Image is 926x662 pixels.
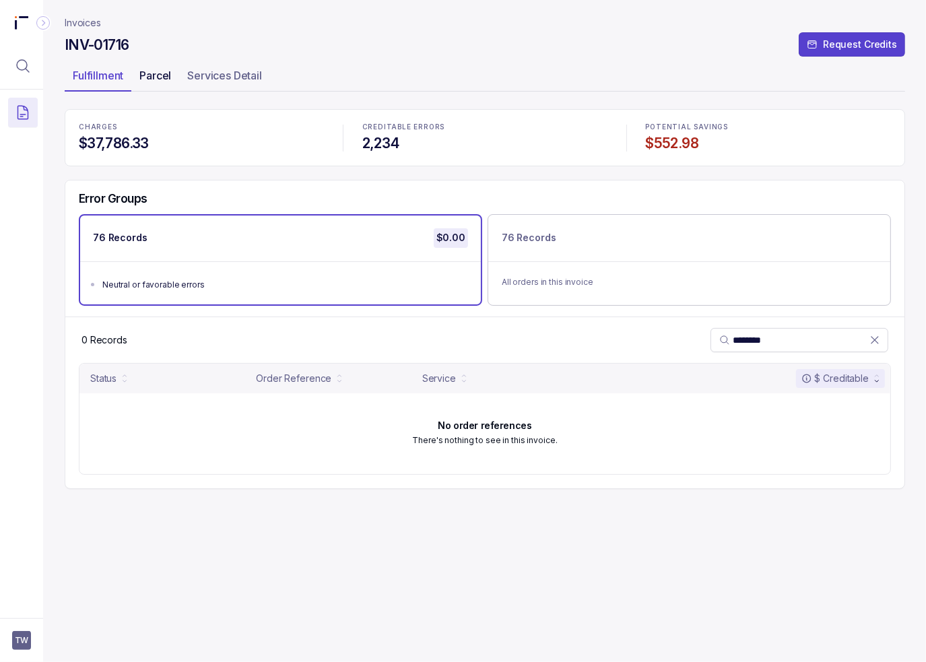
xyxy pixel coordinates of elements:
button: Menu Icon Button MagnifyingGlassIcon [8,51,38,81]
li: Tab Parcel [131,65,179,92]
p: $0.00 [434,228,468,247]
ul: Tab Group [65,65,905,92]
button: Request Credits [799,32,905,57]
div: Neutral or favorable errors [102,278,467,292]
div: Service [422,372,456,385]
h5: Error Groups [79,191,147,206]
li: Tab Fulfillment [65,65,131,92]
button: Menu Icon Button DocumentTextIcon [8,98,38,127]
div: Remaining page entries [81,333,127,347]
p: 76 Records [93,231,147,244]
div: Collapse Icon [35,15,51,31]
p: CHARGES [79,123,324,131]
li: Tab Services Detail [179,65,270,92]
p: Request Credits [823,38,897,51]
button: User initials [12,631,31,650]
nav: breadcrumb [65,16,101,30]
p: All orders in this invoice [502,275,877,289]
p: 76 Records [502,231,556,244]
h4: $37,786.33 [79,134,324,153]
p: 0 Records [81,333,127,347]
div: Order Reference [256,372,331,385]
p: Parcel [139,67,171,84]
p: Fulfillment [73,67,123,84]
p: POTENTIAL SAVINGS [646,123,891,131]
p: CREDITABLE ERRORS [362,123,607,131]
p: There's nothing to see in this invoice. [412,434,557,447]
h6: No order references [438,420,531,431]
h4: INV-01716 [65,36,129,55]
h4: 2,234 [362,134,607,153]
a: Invoices [65,16,101,30]
h4: $552.98 [646,134,891,153]
p: Services Detail [187,67,262,84]
div: Status [90,372,117,385]
div: $ Creditable [801,372,869,385]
